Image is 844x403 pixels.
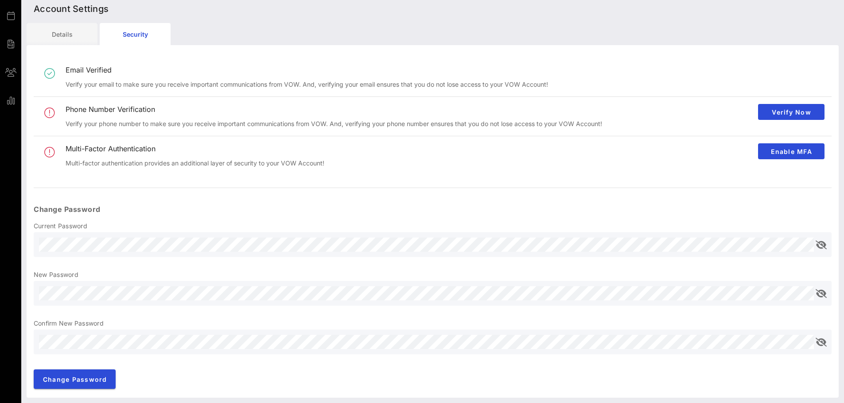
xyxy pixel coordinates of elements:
button: append icon [816,241,827,249]
div: Multi-factor authentication provides an additional layer of security to your VOW Account! [66,160,751,167]
div: Email Verified [66,66,807,74]
p: Confirm New Password [34,319,832,328]
span: Verify Now [765,108,817,116]
span: Enable MFA [765,148,817,155]
div: Multi-Factor Authentication [66,145,751,153]
button: Verify Now [758,104,825,120]
div: Verify your email to make sure you receive important communications from VOW. And, verifying your... [66,81,807,88]
div: Phone Number Verification [66,105,751,114]
div: Security [100,23,171,45]
div: Verify your phone number to make sure you receive important communications from VOW. And, verifyi... [66,120,751,128]
button: append icon [816,289,827,298]
div: Change Password [27,197,832,222]
p: Current Password [34,222,832,230]
div: Details [27,23,97,45]
button: Enable MFA [758,143,825,159]
span: Change Password [43,376,107,383]
button: Change Password [34,369,116,389]
p: New Password [34,270,832,279]
button: append icon [816,338,827,347]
